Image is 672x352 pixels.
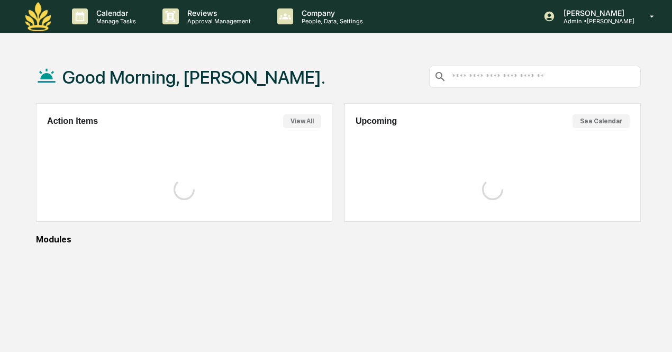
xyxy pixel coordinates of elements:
p: Approval Management [179,17,256,25]
p: Reviews [179,8,256,17]
h2: Upcoming [356,116,397,126]
h1: Good Morning, [PERSON_NAME]. [62,67,325,88]
h2: Action Items [47,116,98,126]
button: See Calendar [573,114,630,128]
img: logo [25,2,51,31]
p: People, Data, Settings [293,17,368,25]
p: Company [293,8,368,17]
p: Calendar [88,8,141,17]
p: [PERSON_NAME] [555,8,634,17]
div: Modules [36,234,641,245]
button: View All [283,114,321,128]
p: Manage Tasks [88,17,141,25]
p: Admin • [PERSON_NAME] [555,17,634,25]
